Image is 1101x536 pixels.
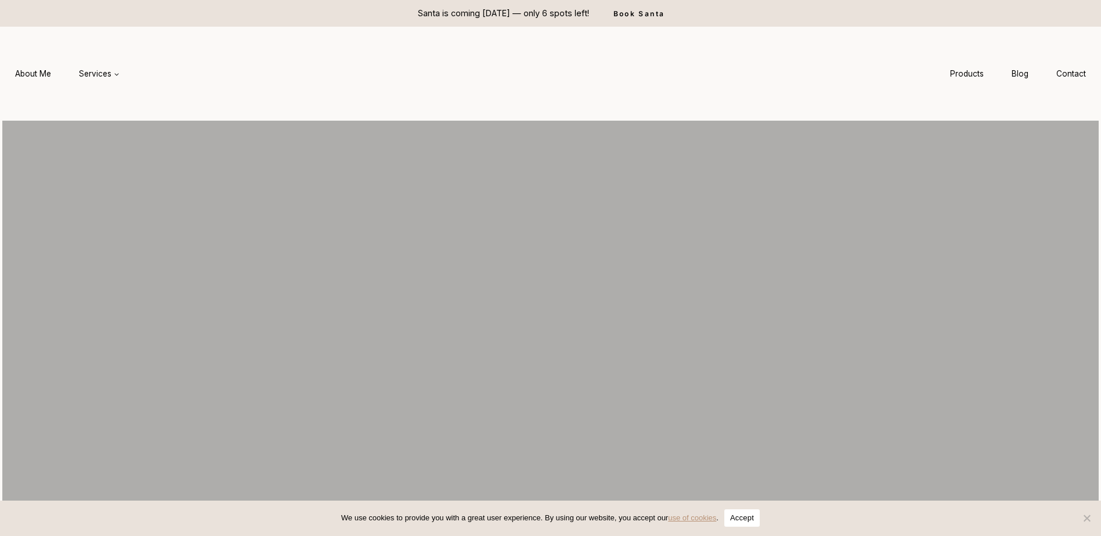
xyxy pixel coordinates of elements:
img: aleah gregory logo [420,49,681,98]
button: Accept [724,509,760,527]
nav: Secondary [936,63,1100,85]
p: Santa is coming [DATE] — only 6 spots left! [418,7,589,20]
a: Blog [998,63,1042,85]
a: use of cookies [668,513,716,522]
a: Services [65,63,133,85]
span: We use cookies to provide you with a great user experience. By using our website, you accept our . [341,512,719,524]
a: Products [936,63,998,85]
span: No [1081,512,1092,524]
span: Services [79,68,120,79]
a: About Me [1,63,65,85]
nav: Primary [1,63,133,85]
a: Contact [1042,63,1100,85]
